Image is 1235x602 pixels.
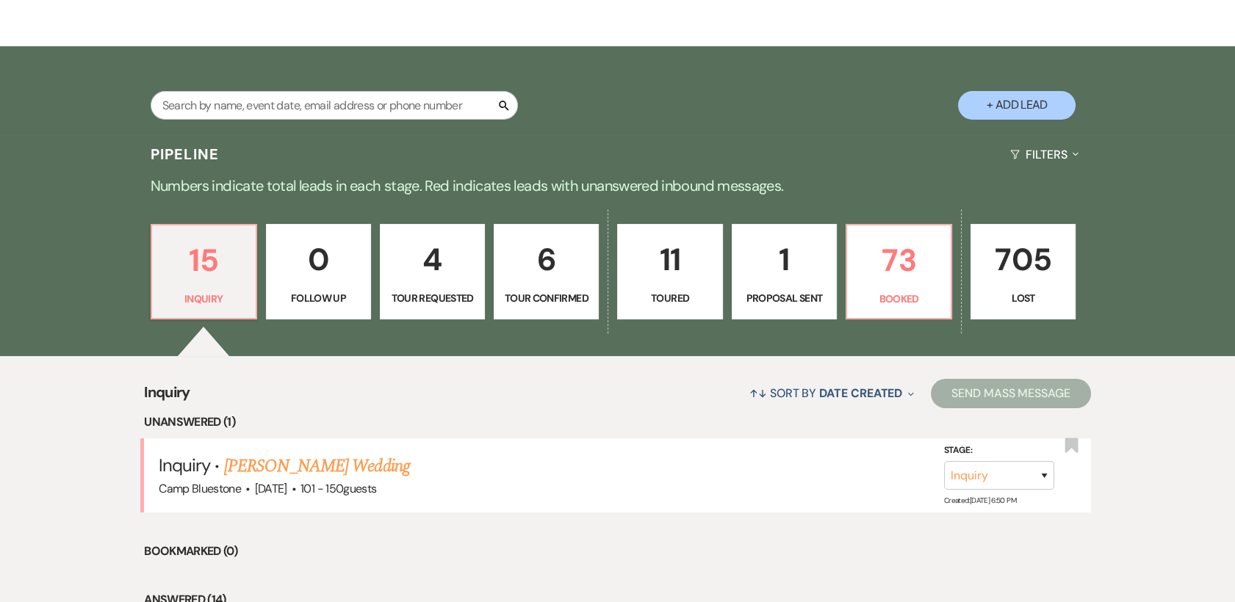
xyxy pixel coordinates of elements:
p: 705 [980,235,1066,284]
button: Send Mass Message [931,379,1091,408]
p: Tour Confirmed [503,290,589,306]
p: Tour Requested [389,290,475,306]
button: Sort By Date Created [743,374,920,413]
span: ↑↓ [749,385,767,401]
p: Follow Up [276,290,361,306]
span: Created: [DATE] 6:50 PM [944,496,1016,505]
h3: Pipeline [151,144,220,164]
p: Inquiry [161,291,247,307]
input: Search by name, event date, email address or phone number [151,91,518,120]
span: Date Created [819,385,902,401]
a: 6Tour Confirmed [494,224,599,319]
a: 11Toured [617,224,722,319]
p: Lost [980,290,1066,306]
button: Filters [1004,135,1084,174]
label: Stage: [944,443,1054,459]
span: Camp Bluestone [159,481,241,496]
p: Proposal Sent [741,290,827,306]
p: Numbers indicate total leads in each stage. Red indicates leads with unanswered inbound messages. [89,174,1147,197]
p: 1 [741,235,827,284]
a: 4Tour Requested [380,224,485,319]
span: Inquiry [144,381,190,413]
a: 705Lost [971,224,1076,319]
p: 15 [161,236,247,285]
button: + Add Lead [958,91,1076,120]
p: Booked [856,291,942,307]
a: 73Booked [846,224,952,319]
a: 1Proposal Sent [732,224,837,319]
span: 101 - 150 guests [300,481,376,496]
li: Unanswered (1) [144,413,1091,432]
span: [DATE] [255,481,287,496]
a: 15Inquiry [151,224,257,319]
p: 6 [503,235,589,284]
span: Inquiry [159,454,210,476]
a: [PERSON_NAME] Wedding [224,453,410,479]
p: Toured [627,290,713,306]
a: 0Follow Up [266,224,371,319]
p: 0 [276,235,361,284]
p: 73 [856,236,942,285]
p: 11 [627,235,713,284]
li: Bookmarked (0) [144,542,1091,561]
p: 4 [389,235,475,284]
